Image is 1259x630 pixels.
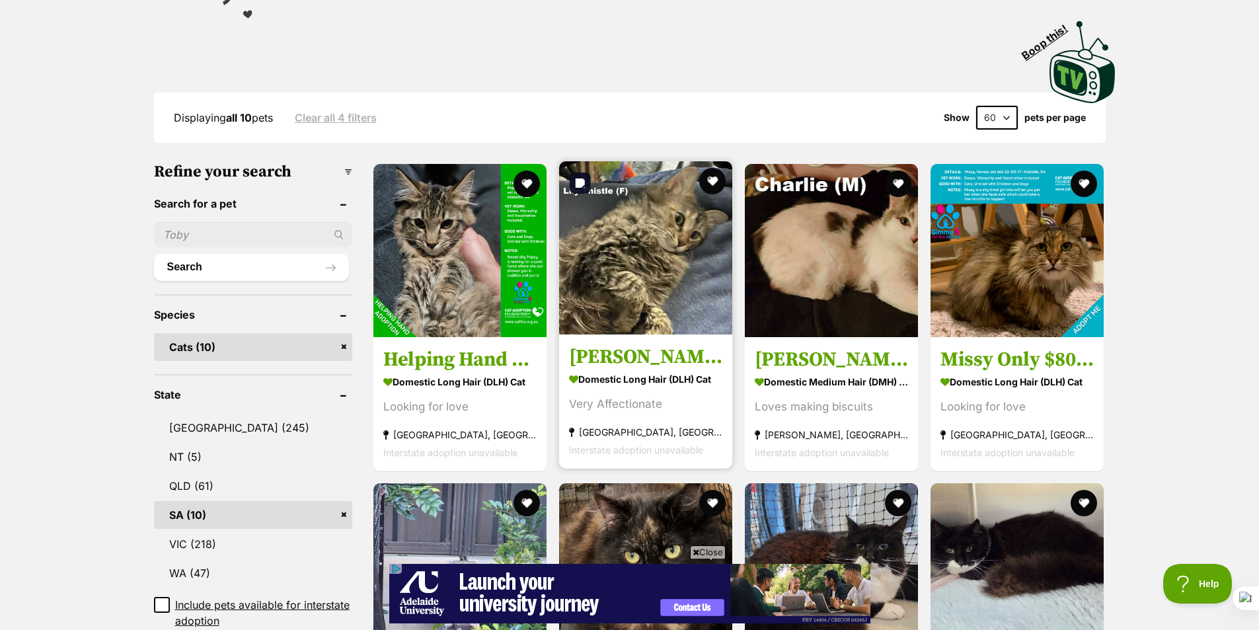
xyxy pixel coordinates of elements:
[940,372,1094,391] strong: Domestic Long Hair (DLH) Cat
[690,545,726,559] span: Close
[885,490,911,516] button: favourite
[745,164,918,337] img: Charlie - Domestic Medium Hair (DMH) Cat
[174,111,273,124] span: Displaying pets
[1019,14,1080,61] span: Boop this!
[569,369,722,388] strong: Domestic Long Hair (DLH) Cat
[1071,171,1098,197] button: favourite
[569,444,703,455] span: Interstate adoption unavailable
[699,168,726,194] button: favourite
[383,425,537,443] strong: [GEOGRAPHIC_DATA], [GEOGRAPHIC_DATA]
[154,501,352,529] a: SA (10)
[154,389,352,401] header: State
[559,161,732,335] img: Lily Thistle - Domestic Long Hair (DLH) Cat
[373,336,547,471] a: Helping Hand Adoption - Poppy! Domestic Long Hair (DLH) Cat Looking for love [GEOGRAPHIC_DATA], [...
[1024,112,1086,123] label: pets per page
[383,446,517,457] span: Interstate adoption unavailable
[885,171,911,197] button: favourite
[154,198,352,210] header: Search for a pet
[940,446,1075,457] span: Interstate adoption unavailable
[940,397,1094,415] div: Looking for love
[175,597,352,629] span: Include pets available for interstate adoption
[699,490,726,516] button: favourite
[383,372,537,391] strong: Domestic Long Hair (DLH) Cat
[389,564,870,623] iframe: Advertisement
[931,336,1104,471] a: Missy Only $80 Fully Vetted! Domestic Long Hair (DLH) Cat Looking for love [GEOGRAPHIC_DATA], [GE...
[569,395,722,413] div: Very Affectionate
[931,164,1104,337] img: Missy Only $80 Fully Vetted! - Domestic Long Hair (DLH) Cat
[755,346,908,372] h3: [PERSON_NAME]
[373,164,547,337] img: Helping Hand Adoption - Poppy! - Domestic Long Hair (DLH) Cat
[755,372,908,391] strong: Domestic Medium Hair (DMH) Cat
[514,490,540,516] button: favourite
[569,344,722,369] h3: [PERSON_NAME]
[1049,21,1116,103] img: PetRescue TV logo
[940,425,1094,443] strong: [GEOGRAPHIC_DATA], [GEOGRAPHIC_DATA]
[154,559,352,587] a: WA (47)
[1163,564,1233,604] iframe: Help Scout Beacon - Open
[383,397,537,415] div: Looking for love
[1071,490,1098,516] button: favourite
[154,597,352,629] a: Include pets available for interstate adoption
[755,446,889,457] span: Interstate adoption unavailable
[154,309,352,321] header: Species
[154,163,352,181] h3: Refine your search
[383,346,537,372] h3: Helping Hand Adoption - Poppy!
[154,222,352,247] input: Toby
[569,422,722,440] strong: [GEOGRAPHIC_DATA], [GEOGRAPHIC_DATA]
[295,112,377,124] a: Clear all 4 filters
[755,397,908,415] div: Loves making biscuits
[940,346,1094,372] h3: Missy Only $80 Fully Vetted!
[1049,9,1116,106] a: Boop this!
[154,530,352,558] a: VIC (218)
[559,334,732,468] a: [PERSON_NAME] Domestic Long Hair (DLH) Cat Very Affectionate [GEOGRAPHIC_DATA], [GEOGRAPHIC_DATA]...
[154,254,349,280] button: Search
[154,414,352,442] a: [GEOGRAPHIC_DATA] (245)
[944,112,970,123] span: Show
[745,336,918,471] a: [PERSON_NAME] Domestic Medium Hair (DMH) Cat Loves making biscuits [PERSON_NAME], [GEOGRAPHIC_DAT...
[154,443,352,471] a: NT (5)
[154,472,352,500] a: QLD (61)
[226,111,252,124] strong: all 10
[755,425,908,443] strong: [PERSON_NAME], [GEOGRAPHIC_DATA]
[514,171,540,197] button: favourite
[154,333,352,361] a: Cats (10)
